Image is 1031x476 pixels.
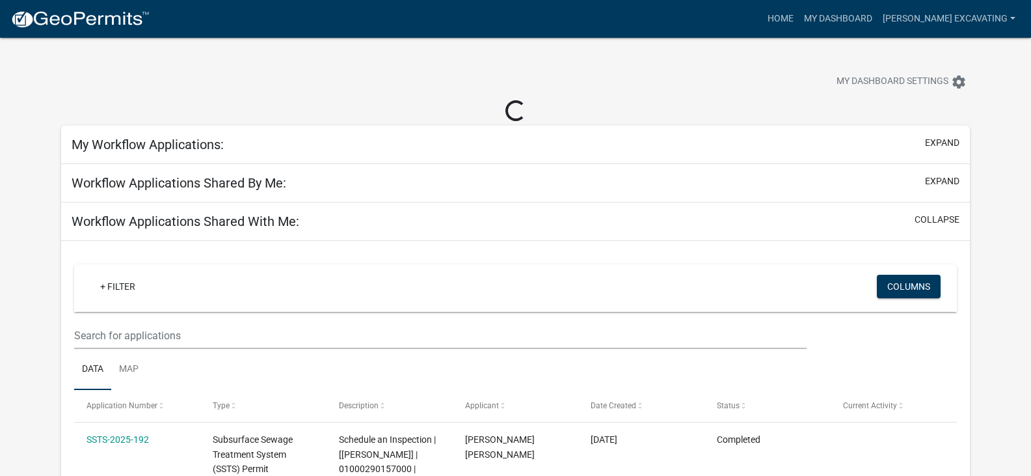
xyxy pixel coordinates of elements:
span: Status [717,401,740,410]
button: collapse [915,213,959,227]
h5: My Workflow Applications: [72,137,224,152]
input: Search for applications [74,322,806,349]
a: Map [111,349,146,391]
datatable-header-cell: Application Number [74,390,200,421]
datatable-header-cell: Description [327,390,453,421]
datatable-header-cell: Date Created [578,390,704,421]
span: Date Created [591,401,636,410]
span: Current Activity [843,401,897,410]
a: My Dashboard [799,7,877,31]
datatable-header-cell: Applicant [452,390,578,421]
datatable-header-cell: Current Activity [830,390,956,421]
button: expand [925,175,959,188]
button: Columns [877,275,941,298]
a: SSTS-2025-192 [87,434,149,445]
button: My Dashboard Settingssettings [826,69,977,94]
datatable-header-cell: Status [704,390,831,421]
span: My Dashboard Settings [837,74,948,90]
span: Applicant [465,401,499,410]
span: Application Number [87,401,157,410]
a: Home [762,7,799,31]
span: Type [213,401,230,410]
i: settings [951,74,967,90]
datatable-header-cell: Type [200,390,327,421]
span: Peter Ross Johnson [465,434,535,460]
span: 06/09/2025 [591,434,617,445]
h5: Workflow Applications Shared By Me: [72,175,286,191]
a: + Filter [90,275,146,298]
button: expand [925,136,959,150]
h5: Workflow Applications Shared With Me: [72,214,299,229]
a: [PERSON_NAME] Excavating [877,7,1021,31]
span: Description [339,401,379,410]
a: Data [74,349,111,391]
span: Completed [717,434,760,445]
